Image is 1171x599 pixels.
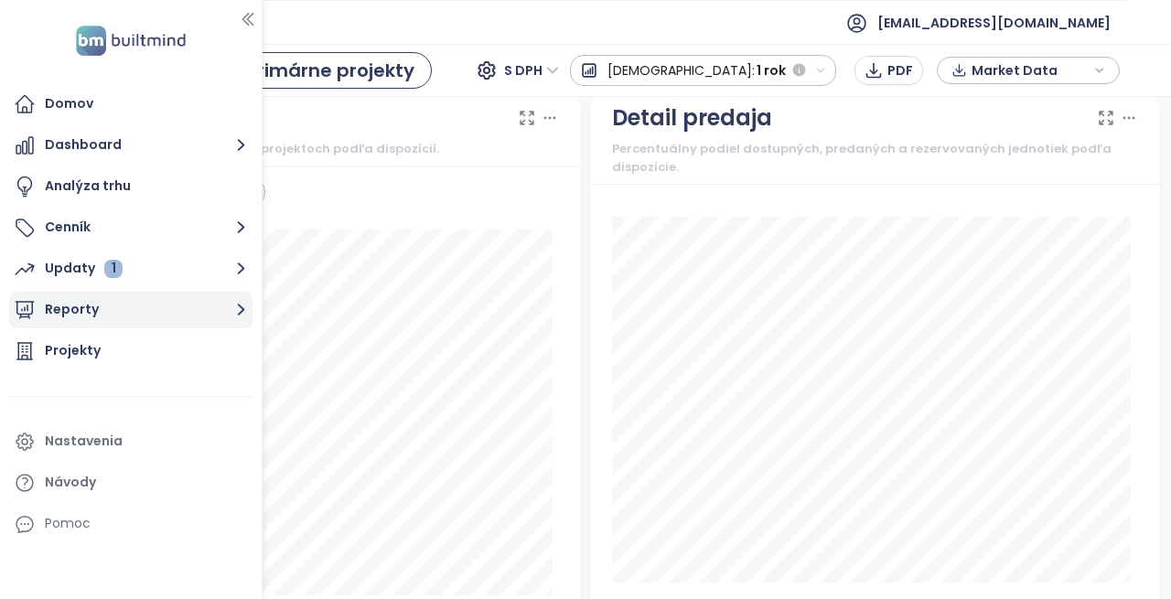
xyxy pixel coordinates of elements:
[9,251,252,287] button: Updaty 1
[9,506,252,542] div: Pomoc
[201,52,432,89] a: primary
[34,140,560,158] div: Zastúpenie jednotiek vo vybraných projektoch podľa dispozícií.
[45,430,123,453] div: Nastavenia
[877,1,1111,45] span: [EMAIL_ADDRESS][DOMAIN_NAME]
[607,54,755,87] span: [DEMOGRAPHIC_DATA]:
[9,168,252,205] a: Analýza trhu
[104,260,123,278] div: 1
[45,512,91,535] div: Pomoc
[9,465,252,501] a: Návody
[972,57,1090,84] span: Market Data
[9,127,252,164] button: Dashboard
[70,22,191,59] img: logo
[9,423,252,460] a: Nastavenia
[45,257,123,280] div: Updaty
[45,339,101,362] div: Projekty
[757,54,786,87] span: 1 rok
[9,209,252,246] button: Cenník
[612,101,772,135] div: Detail predaja
[45,92,93,115] div: Domov
[246,57,414,84] div: Primárne projekty
[45,175,131,198] div: Analýza trhu
[45,471,96,494] div: Návody
[947,57,1110,84] div: button
[854,56,923,85] button: PDF
[9,86,252,123] a: Domov
[570,55,837,86] button: [DEMOGRAPHIC_DATA]:1 rok
[9,333,252,369] a: Projekty
[612,140,1138,177] div: Percentuálny podiel dostupných, predaných a rezervovaných jednotiek podľa dispozície.
[504,57,559,84] span: S DPH
[887,60,913,80] span: PDF
[9,292,252,328] button: Reporty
